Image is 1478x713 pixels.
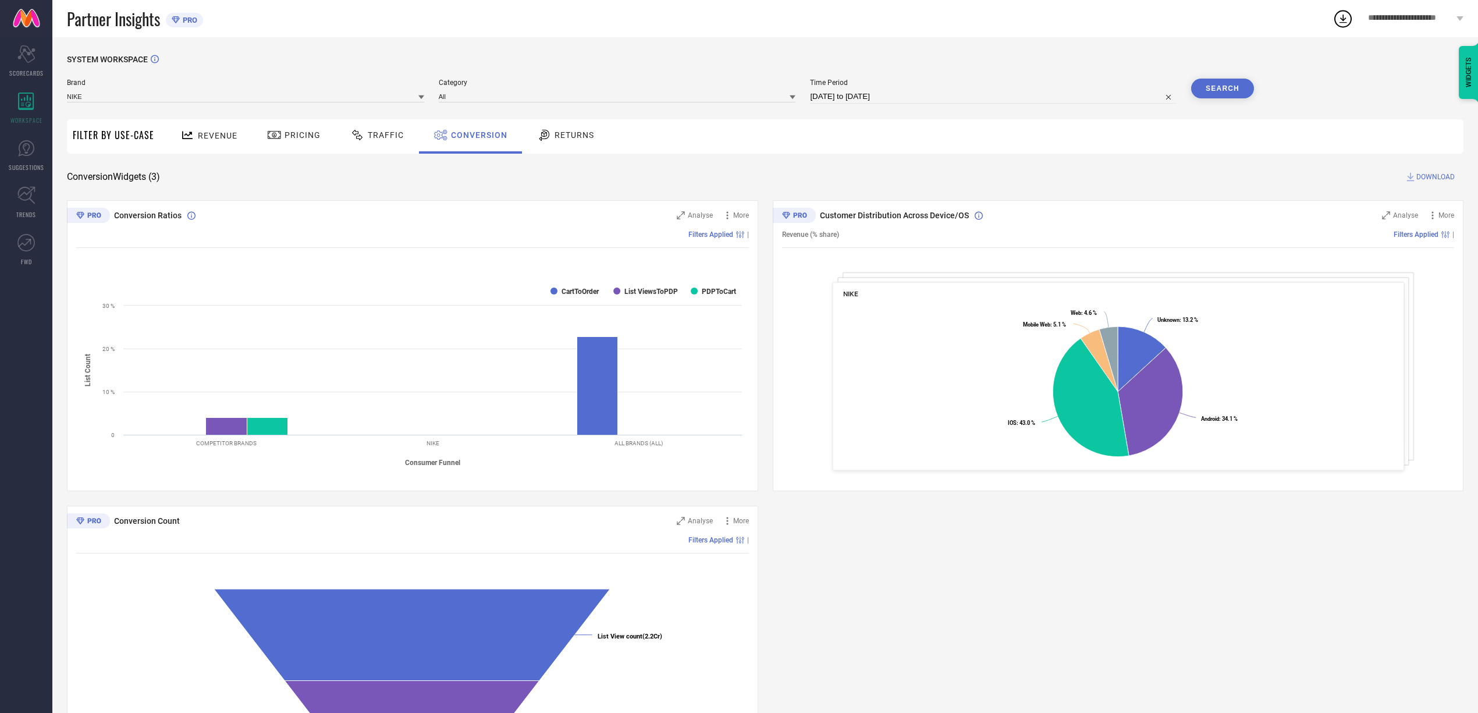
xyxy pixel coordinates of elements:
[782,230,839,239] span: Revenue (% share)
[114,516,180,526] span: Conversion Count
[1416,171,1455,183] span: DOWNLOAD
[1191,79,1254,98] button: Search
[1022,321,1050,328] tspan: Mobile Web
[555,130,594,140] span: Returns
[285,130,321,140] span: Pricing
[198,131,237,140] span: Revenue
[1157,317,1179,323] tspan: Unknown
[427,440,439,446] text: NIKE
[180,16,197,24] span: PRO
[439,79,796,87] span: Category
[1452,230,1454,239] span: |
[9,163,44,172] span: SUGGESTIONS
[67,55,148,64] span: SYSTEM WORKSPACE
[368,130,404,140] span: Traffic
[810,90,1177,104] input: Select time period
[111,432,115,438] text: 0
[21,257,32,266] span: FWD
[747,230,749,239] span: |
[677,517,685,525] svg: Zoom
[73,128,154,142] span: Filter By Use-Case
[747,536,749,544] span: |
[102,303,115,309] text: 30 %
[67,79,424,87] span: Brand
[773,208,816,225] div: Premium
[67,171,160,183] span: Conversion Widgets ( 3 )
[451,130,507,140] span: Conversion
[688,211,713,219] span: Analyse
[733,211,749,219] span: More
[614,440,663,446] text: ALL BRANDS (ALL)
[688,517,713,525] span: Analyse
[1157,317,1198,323] text: : 13.2 %
[10,116,42,125] span: WORKSPACE
[1394,230,1438,239] span: Filters Applied
[9,69,44,77] span: SCORECARDS
[16,210,36,219] span: TRENDS
[677,211,685,219] svg: Zoom
[1382,211,1390,219] svg: Zoom
[1393,211,1418,219] span: Analyse
[67,208,110,225] div: Premium
[67,7,160,31] span: Partner Insights
[1008,420,1035,426] text: : 43.0 %
[1438,211,1454,219] span: More
[405,459,460,467] tspan: Consumer Funnel
[1071,310,1081,316] tspan: Web
[624,288,678,296] text: List ViewsToPDP
[598,633,642,640] tspan: List View count
[102,346,115,352] text: 20 %
[1200,416,1218,422] tspan: Android
[733,517,749,525] span: More
[598,633,662,640] text: (2.2Cr)
[1022,321,1065,328] text: : 5.1 %
[102,389,115,395] text: 10 %
[843,290,858,298] span: NIKE
[1333,8,1353,29] div: Open download list
[820,211,969,220] span: Customer Distribution Across Device/OS
[702,288,736,296] text: PDPToCart
[1071,310,1097,316] text: : 4.6 %
[196,440,257,446] text: COMPETITOR BRANDS
[1200,416,1237,422] text: : 34.1 %
[810,79,1177,87] span: Time Period
[114,211,182,220] span: Conversion Ratios
[84,354,92,386] tspan: List Count
[1008,420,1017,426] tspan: IOS
[67,513,110,531] div: Premium
[688,230,733,239] span: Filters Applied
[688,536,733,544] span: Filters Applied
[562,288,599,296] text: CartToOrder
